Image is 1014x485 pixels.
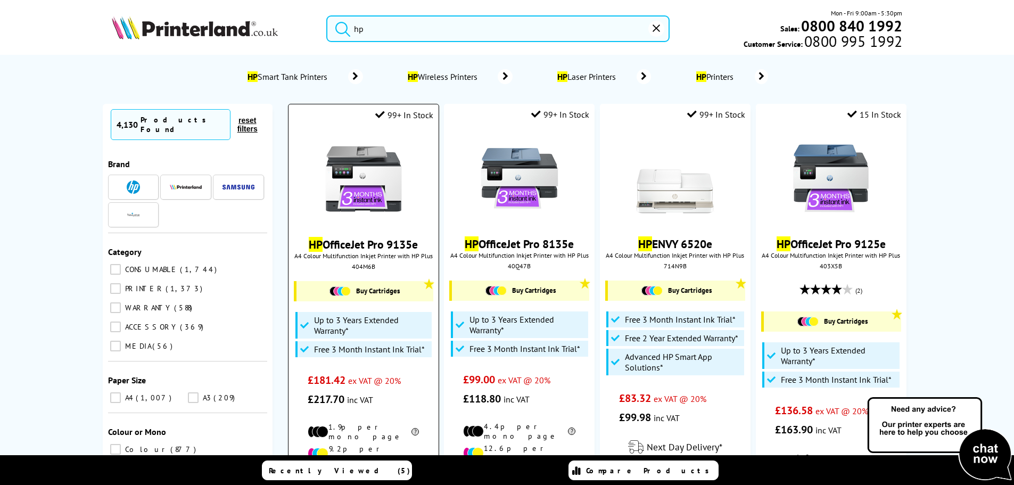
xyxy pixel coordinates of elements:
span: Sales: [780,23,799,34]
mark: HP [777,236,790,251]
span: Buy Cartridges [668,286,712,295]
div: 714N9B [608,262,743,270]
mark: HP [408,71,418,82]
img: Printerland Logo [112,16,278,39]
span: CONSUMABLE [122,265,179,274]
span: Paper Size [108,375,146,385]
img: Printerland [170,184,202,190]
span: A4 Colour Multifunction Inkjet Printer with HP Plus [761,251,901,259]
span: inc VAT [654,413,680,423]
a: Compare Products [568,461,719,480]
span: 1,373 [166,284,205,293]
span: Mon - Fri 9:00am - 5:30pm [831,8,902,18]
div: 403X5B [764,262,898,270]
div: Products Found [141,115,225,134]
li: 1.9p per mono page [775,453,887,472]
li: 1.9p per mono page [308,422,419,441]
div: 40Q47B [452,262,587,270]
div: 99+ In Stock [531,109,589,120]
img: Open Live Chat window [865,396,1014,483]
span: Wireless Printers [406,71,482,82]
mark: HP [696,71,706,82]
a: HPOfficeJet Pro 8135e [465,236,574,251]
img: Navigator [127,208,140,221]
span: Compare Products [586,466,715,475]
input: WARRANTY 588 [110,302,121,313]
span: PRINTER [122,284,164,293]
a: Buy Cartridges [457,286,584,295]
span: £99.98 [619,410,651,424]
a: Buy Cartridges [613,286,740,295]
a: Buy Cartridges [769,317,896,326]
span: Free 3 Month Instant Ink Trial* [625,314,736,325]
span: 56 [152,341,175,351]
a: HPWireless Printers [406,69,513,84]
span: (2) [855,281,862,301]
span: Laser Printers [555,71,621,82]
span: A4 Colour Multifunction Inkjet Printer with HP Plus [294,252,433,260]
span: £136.58 [775,404,813,417]
img: HP [127,180,140,194]
span: Free 2 Year Extended Warranty* [625,333,738,343]
span: Up to 3 Years Extended Warranty* [469,314,586,335]
span: Buy Cartridges [512,286,556,295]
input: ACCESSORY 369 [110,322,121,332]
input: A4 1,007 [110,392,121,403]
span: Free 3 Month Instant Ink Trial* [781,374,892,385]
div: modal_delivery [605,432,745,462]
span: 209 [213,393,237,402]
span: 877 [170,445,199,454]
div: 99+ In Stock [687,109,745,120]
mark: HP [248,71,258,82]
span: Up to 3 Years Extended Warranty* [314,315,429,336]
a: HPENVY 6520e [638,236,712,251]
span: 1,007 [136,393,174,402]
img: Cartridges [641,286,663,295]
a: Recently Viewed (5) [262,461,412,480]
b: 0800 840 1992 [801,16,902,36]
span: 588 [174,303,195,313]
img: hp-8135e-front-new-small.jpg [480,138,559,218]
a: HPPrinters [694,69,768,84]
span: inc VAT [347,394,373,405]
span: £181.42 [308,373,345,387]
input: Colour 877 [110,444,121,455]
span: A3 [200,393,212,402]
span: A4 Colour Multifunction Inkjet Printer with HP Plus [449,251,589,259]
div: 99+ In Stock [375,110,433,120]
li: 9.2p per colour page [308,444,419,463]
span: Smart Tank Printers [246,71,332,82]
a: HPLaser Printers [555,69,651,84]
input: MEDIA 56 [110,341,121,351]
span: ACCESSORY [122,322,179,332]
a: 0800 840 1992 [799,21,902,31]
span: Buy Cartridges [824,317,868,326]
input: CONSUMABLE 1,744 [110,264,121,275]
span: 1,744 [180,265,219,274]
span: inc VAT [815,425,842,435]
li: 12.6p per colour page [463,443,575,463]
a: Buy Cartridges [302,286,427,296]
li: 4.4p per mono page [463,422,575,441]
span: WARRANTY [122,303,173,313]
div: 15 In Stock [847,109,901,120]
span: 4,130 [117,119,138,130]
a: HPOfficeJet Pro 9135e [309,237,418,252]
span: Colour or Mono [108,426,166,437]
input: A3 209 [188,392,199,403]
span: £83.32 [619,391,651,405]
span: Brand [108,159,130,169]
span: ex VAT @ 20% [654,393,706,404]
span: Free 3 Month Instant Ink Trial* [314,344,425,355]
span: £99.00 [463,373,495,387]
span: Advanced HP Smart App Solutions* [625,351,741,373]
img: Cartridges [485,286,507,295]
span: Next Day Delivery* [647,441,722,453]
a: HPSmart Tank Printers [246,69,363,84]
img: Samsung [222,185,254,190]
img: Cartridges [797,317,819,326]
span: A4 Colour Multifunction Inkjet Printer with HP Plus [605,251,745,259]
a: Printerland Logo [112,16,314,42]
button: reset filters [230,116,265,134]
span: inc VAT [504,394,530,405]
